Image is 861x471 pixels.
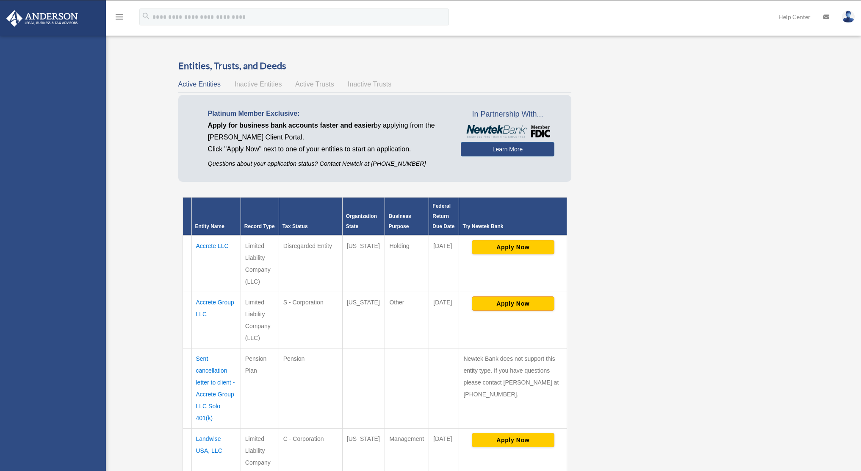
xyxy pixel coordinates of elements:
span: Apply for business bank accounts faster and easier [208,122,374,129]
td: Sent cancellation letter to client - Accrete Group LLC Solo 401(k) [191,348,241,429]
th: Organization State [342,198,385,236]
td: Limited Liability Company (LLC) [241,292,279,348]
td: S - Corporation [279,292,342,348]
p: Platinum Member Exclusive: [208,108,448,120]
td: Pension Plan [241,348,279,429]
p: Questions about your application status? Contact Newtek at [PHONE_NUMBER] [208,159,448,169]
h3: Entities, Trusts, and Deeds [178,59,572,72]
span: Inactive Entities [234,81,282,88]
img: Anderson Advisors Platinum Portal [4,10,80,27]
td: Other [385,292,429,348]
img: User Pic [842,11,855,23]
button: Apply Now [472,433,554,447]
span: Active Entities [178,81,221,88]
td: [DATE] [429,292,459,348]
td: Accrete LLC [191,235,241,292]
td: [US_STATE] [342,235,385,292]
td: Disregarded Entity [279,235,342,292]
th: Tax Status [279,198,342,236]
td: Accrete Group LLC [191,292,241,348]
span: Active Trusts [295,81,334,88]
td: Pension [279,348,342,429]
a: Learn More [461,142,554,156]
div: Try Newtek Bank [462,221,563,231]
i: menu [114,12,125,22]
button: Apply Now [472,240,554,254]
td: [DATE] [429,235,459,292]
i: search [141,11,151,21]
a: menu [114,15,125,22]
p: by applying from the [PERSON_NAME] Client Portal. [208,120,448,143]
td: Limited Liability Company (LLC) [241,235,279,292]
th: Entity Name [191,198,241,236]
span: Inactive Trusts [348,81,391,88]
img: NewtekBankLogoSM.png [465,125,550,138]
td: Holding [385,235,429,292]
td: Newtek Bank does not support this entity type. If you have questions please contact [PERSON_NAME]... [459,348,567,429]
th: Business Purpose [385,198,429,236]
td: [US_STATE] [342,292,385,348]
span: In Partnership With... [461,108,554,121]
button: Apply Now [472,296,554,311]
th: Federal Return Due Date [429,198,459,236]
th: Record Type [241,198,279,236]
p: Click "Apply Now" next to one of your entities to start an application. [208,143,448,155]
